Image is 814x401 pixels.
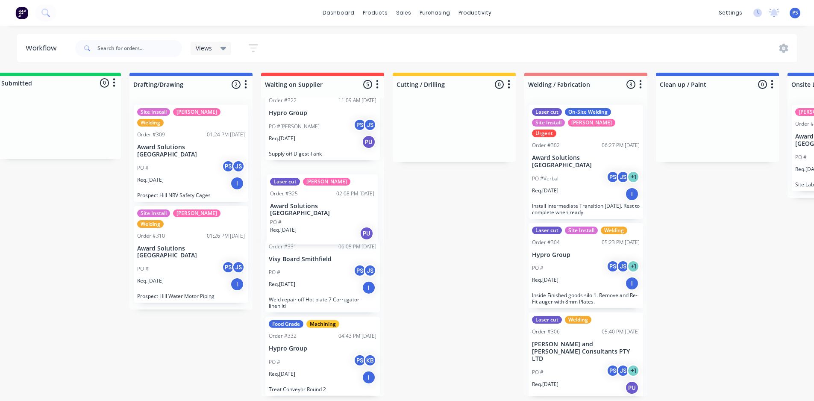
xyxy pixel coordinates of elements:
div: purchasing [415,6,454,19]
input: Enter column name… [660,80,744,89]
input: Enter column name… [133,80,217,89]
div: products [359,6,392,19]
input: Enter column name… [265,80,349,89]
div: productivity [454,6,496,19]
input: Enter column name… [528,80,612,89]
input: Search for orders... [97,40,182,57]
span: PS [792,9,798,17]
a: dashboard [318,6,359,19]
img: Factory [15,6,28,19]
input: Enter column name… [397,80,481,89]
div: sales [392,6,415,19]
span: 0 [758,80,767,89]
span: 5 [363,80,372,89]
span: 3 [626,80,635,89]
span: 0 [495,80,504,89]
div: Workflow [26,43,61,53]
span: 0 [100,78,109,87]
span: 2 [232,80,241,89]
span: Views [196,44,212,53]
div: settings [714,6,746,19]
